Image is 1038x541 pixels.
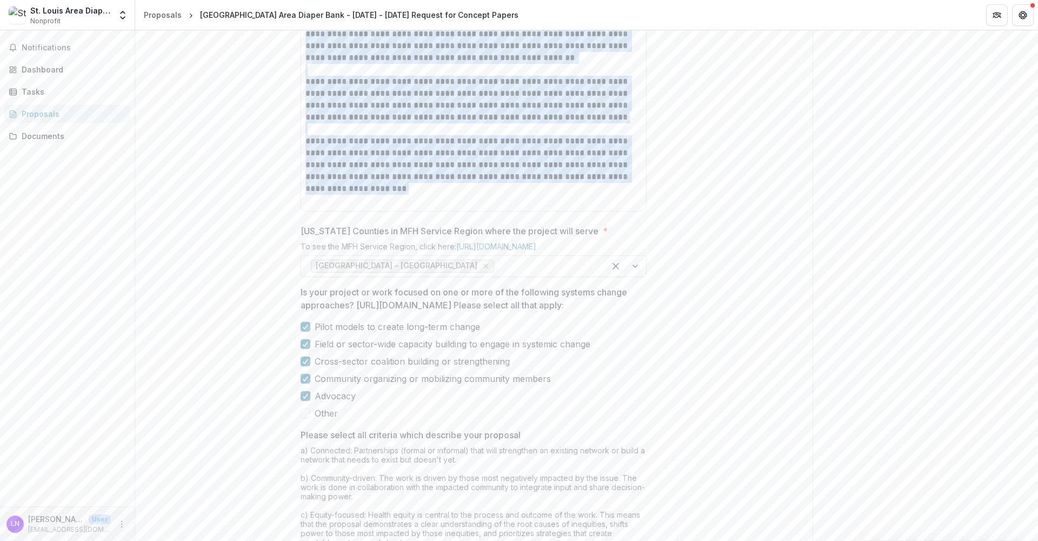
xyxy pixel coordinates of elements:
span: Nonprofit [30,16,61,26]
span: Other [315,407,338,420]
div: Dashboard [22,64,122,75]
button: Notifications [4,39,130,56]
div: Lee Nave [11,520,19,527]
a: Tasks [4,83,130,101]
nav: breadcrumb [139,7,523,23]
a: [URL][DOMAIN_NAME] [456,242,536,251]
p: Please select all criteria which describe your proposal [301,428,521,441]
span: Cross-sector coalition building or strengthening [315,355,510,368]
div: [GEOGRAPHIC_DATA] Area Diaper Bank - [DATE] - [DATE] Request for Concept Papers [200,9,518,21]
a: Documents [4,127,130,145]
span: Advocacy [315,390,356,403]
span: Field or sector-wide capacity building to engage in systemic change [315,338,590,351]
div: Clear selected options [607,258,624,275]
a: Dashboard [4,61,130,78]
p: [PERSON_NAME] [28,513,84,525]
button: Partners [986,4,1008,26]
div: Proposals [144,9,182,21]
div: Tasks [22,86,122,97]
p: User [89,514,111,524]
a: Proposals [4,105,130,123]
a: Proposals [139,7,186,23]
div: Proposals [22,108,122,120]
span: Pilot models to create long-term change [315,320,480,333]
div: St. Louis Area Diaper Bank [30,5,111,16]
button: More [115,518,128,531]
button: Open entity switcher [115,4,130,26]
img: St. Louis Area Diaper Bank [9,6,26,24]
div: Remove Saint Louis Metropolitan Region - St. Louis County [481,261,491,272]
button: Get Help [1012,4,1034,26]
div: To see the MFH Service Region, click here: [301,242,647,255]
span: Community organizing or mobilizing community members [315,372,551,385]
div: Documents [22,130,122,142]
p: Is your project or work focused on one or more of the following systems change approaches? [URL][... [301,286,640,312]
p: [US_STATE] Counties in MFH Service Region where the project will serve [301,225,598,237]
span: [GEOGRAPHIC_DATA] - [GEOGRAPHIC_DATA] [316,261,477,270]
p: [EMAIL_ADDRESS][DOMAIN_NAME] [28,525,111,535]
span: Notifications [22,43,126,52]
